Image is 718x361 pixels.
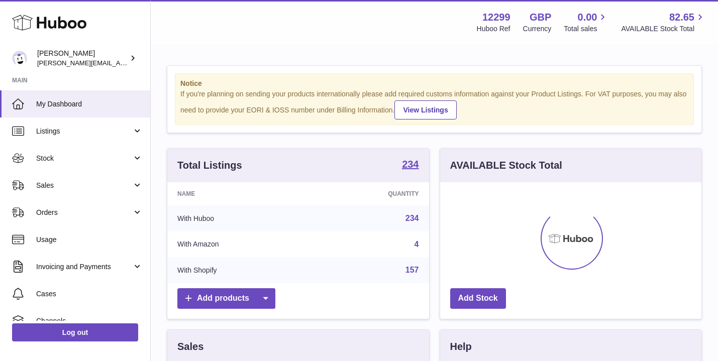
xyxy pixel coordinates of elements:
[37,59,201,67] span: [PERSON_NAME][EMAIL_ADDRESS][DOMAIN_NAME]
[167,257,311,283] td: With Shopify
[36,181,132,190] span: Sales
[621,11,706,34] a: 82.65 AVAILABLE Stock Total
[311,182,429,205] th: Quantity
[564,24,608,34] span: Total sales
[36,127,132,136] span: Listings
[12,51,27,66] img: anthony@happyfeetplaymats.co.uk
[402,159,419,171] a: 234
[36,99,143,109] span: My Dashboard
[564,11,608,34] a: 0.00 Total sales
[36,262,132,272] span: Invoicing and Payments
[177,340,203,353] h3: Sales
[405,214,419,222] a: 234
[37,49,128,68] div: [PERSON_NAME]
[180,89,688,119] div: If you're planning on sending your products internationally please add required customs informati...
[523,24,552,34] div: Currency
[12,323,138,341] a: Log out
[180,79,688,88] strong: Notice
[177,288,275,309] a: Add products
[450,159,562,172] h3: AVAILABLE Stock Total
[482,11,510,24] strong: 12299
[530,11,551,24] strong: GBP
[177,159,242,172] h3: Total Listings
[167,182,311,205] th: Name
[578,11,597,24] span: 0.00
[405,266,419,274] a: 157
[477,24,510,34] div: Huboo Ref
[36,154,132,163] span: Stock
[167,205,311,231] td: With Huboo
[450,288,506,309] a: Add Stock
[415,240,419,249] a: 4
[394,100,456,119] a: View Listings
[36,235,143,245] span: Usage
[36,316,143,326] span: Channels
[450,340,472,353] h3: Help
[36,289,143,299] span: Cases
[167,231,311,258] td: With Amazon
[669,11,694,24] span: 82.65
[36,208,132,217] span: Orders
[621,24,706,34] span: AVAILABLE Stock Total
[402,159,419,169] strong: 234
